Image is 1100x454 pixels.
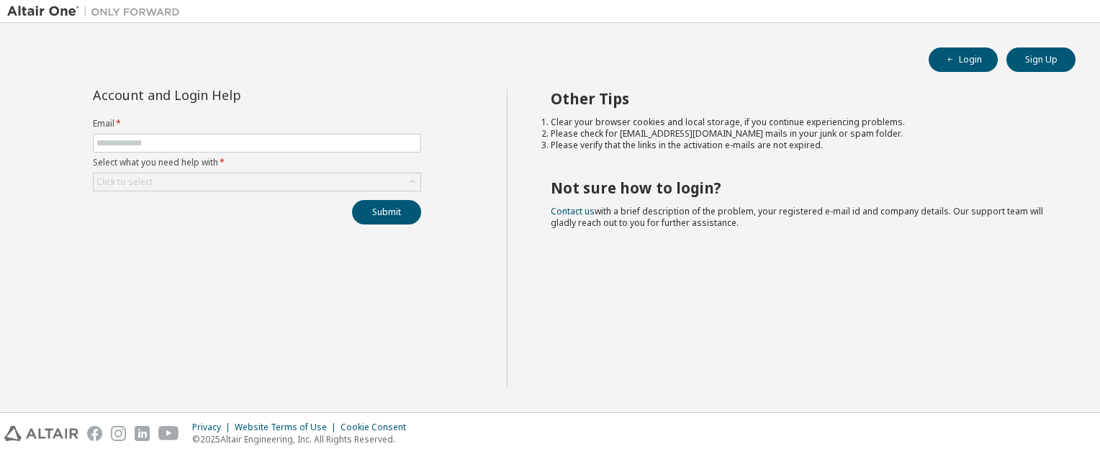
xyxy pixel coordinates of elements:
img: instagram.svg [111,426,126,441]
img: altair_logo.svg [4,426,78,441]
li: Please verify that the links in the activation e-mails are not expired. [551,140,1050,151]
img: Altair One [7,4,187,19]
img: facebook.svg [87,426,102,441]
div: Click to select [94,173,420,191]
li: Clear your browser cookies and local storage, if you continue experiencing problems. [551,117,1050,128]
p: © 2025 Altair Engineering, Inc. All Rights Reserved. [192,433,415,445]
span: with a brief description of the problem, your registered e-mail id and company details. Our suppo... [551,205,1043,229]
label: Email [93,118,421,130]
div: Account and Login Help [93,89,356,101]
h2: Other Tips [551,89,1050,108]
div: Cookie Consent [341,422,415,433]
div: Website Terms of Use [235,422,341,433]
label: Select what you need help with [93,157,421,168]
button: Login [929,47,998,72]
h2: Not sure how to login? [551,178,1050,197]
div: Click to select [96,176,153,188]
a: Contact us [551,205,595,217]
img: youtube.svg [158,426,179,441]
img: linkedin.svg [135,426,150,441]
li: Please check for [EMAIL_ADDRESS][DOMAIN_NAME] mails in your junk or spam folder. [551,128,1050,140]
div: Privacy [192,422,235,433]
button: Sign Up [1006,47,1076,72]
button: Submit [352,200,421,224]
